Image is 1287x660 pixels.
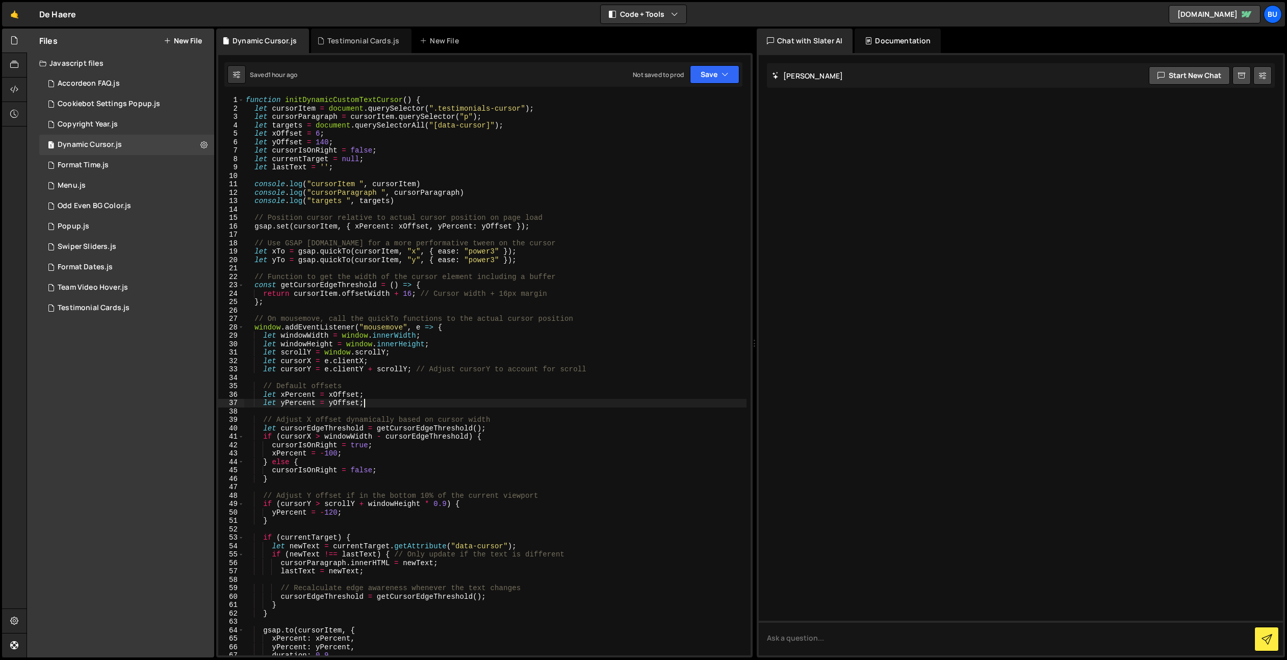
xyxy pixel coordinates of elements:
[218,163,244,172] div: 9
[164,37,202,45] button: New File
[218,231,244,239] div: 17
[218,458,244,467] div: 44
[218,475,244,484] div: 46
[633,70,684,79] div: Not saved to prod
[218,593,244,601] div: 60
[39,114,214,135] div: 17043/46856.js
[218,315,244,323] div: 27
[218,509,244,517] div: 50
[218,256,244,265] div: 20
[327,36,399,46] div: Testimonial Cards.js
[218,500,244,509] div: 49
[39,94,214,114] div: 17043/46853.js
[218,483,244,492] div: 47
[39,155,214,175] div: 17043/46855.js
[1149,66,1230,85] button: Start new chat
[218,323,244,332] div: 28
[218,618,244,626] div: 63
[218,424,244,433] div: 40
[58,181,86,190] div: Menu.js
[218,113,244,121] div: 3
[772,71,843,81] h2: [PERSON_NAME]
[233,36,297,46] div: Dynamic Cursor.js
[218,542,244,551] div: 54
[218,382,244,391] div: 35
[218,365,244,374] div: 33
[218,626,244,635] div: 64
[268,70,298,79] div: 1 hour ago
[39,237,214,257] div: 17043/46851.js
[218,121,244,130] div: 4
[218,206,244,214] div: 14
[218,559,244,568] div: 56
[250,70,297,79] div: Saved
[48,142,54,150] span: 1
[420,36,462,46] div: New File
[58,140,122,149] div: Dynamic Cursor.js
[218,264,244,273] div: 21
[218,172,244,181] div: 10
[218,643,244,652] div: 66
[218,391,244,399] div: 36
[1169,5,1260,23] a: [DOMAIN_NAME]
[58,99,160,109] div: Cookiebot Settings Popup.js
[58,263,113,272] div: Format Dates.js
[218,239,244,248] div: 18
[218,222,244,231] div: 16
[218,374,244,383] div: 34
[218,576,244,585] div: 58
[218,567,244,576] div: 57
[39,298,214,318] div: 17043/48442.js
[218,348,244,357] div: 31
[218,189,244,197] div: 12
[218,197,244,206] div: 13
[218,534,244,542] div: 53
[757,29,853,53] div: Chat with Slater AI
[218,146,244,155] div: 7
[855,29,941,53] div: Documentation
[58,283,128,292] div: Team Video Hover.js
[39,73,214,94] div: 17043/46857.js
[601,5,686,23] button: Code + Tools
[218,214,244,222] div: 15
[218,307,244,315] div: 26
[218,584,244,593] div: 59
[218,517,244,525] div: 51
[218,634,244,643] div: 65
[218,492,244,500] div: 48
[218,340,244,349] div: 30
[218,416,244,424] div: 39
[58,201,131,211] div: Odd Even BG Color.js
[2,2,27,27] a: 🤙
[218,273,244,282] div: 22
[39,135,214,155] div: 17043/48443.js
[218,180,244,189] div: 11
[218,408,244,416] div: 38
[690,65,739,84] button: Save
[58,79,120,88] div: Accordeon FAQ.js
[218,130,244,138] div: 5
[218,651,244,660] div: 67
[58,242,116,251] div: Swiper Sliders.js
[1264,5,1282,23] a: Bu
[218,332,244,340] div: 29
[218,601,244,610] div: 61
[218,96,244,105] div: 1
[218,281,244,290] div: 23
[218,466,244,475] div: 45
[218,399,244,408] div: 37
[27,53,214,73] div: Javascript files
[218,433,244,441] div: 41
[58,120,118,129] div: Copyright Year.js
[218,610,244,618] div: 62
[218,449,244,458] div: 43
[39,35,58,46] h2: Files
[218,155,244,164] div: 8
[218,357,244,366] div: 32
[218,290,244,298] div: 24
[39,257,214,277] div: 17043/46854.js
[218,441,244,450] div: 42
[58,161,109,170] div: Format Time.js
[58,222,89,231] div: Popup.js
